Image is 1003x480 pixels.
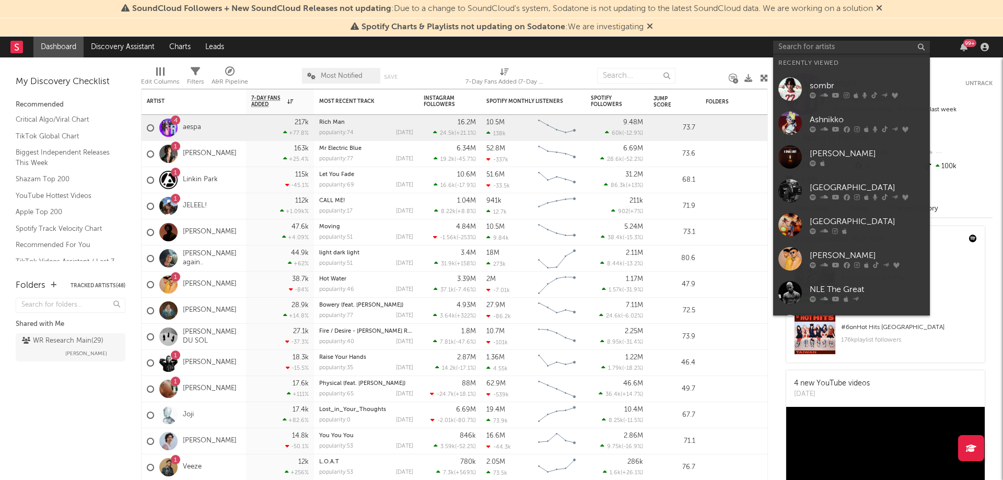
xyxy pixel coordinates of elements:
span: -24.7k [437,392,454,397]
div: popularity: 17 [319,208,353,214]
span: -1.56k [440,235,457,241]
div: ( ) [601,234,643,241]
div: 44.9k [291,250,309,256]
div: popularity: 74 [319,130,354,136]
div: popularity: 35 [319,365,353,371]
div: 51.6M [486,171,505,178]
span: -47.6 % [456,339,474,345]
div: [DATE] [396,287,413,292]
div: Spotify Monthly Listeners [486,98,565,104]
div: Spotify Followers [591,95,627,108]
span: -31.9 % [624,287,642,293]
svg: Chart title [533,402,580,428]
div: 3.4M [461,250,476,256]
span: 86.3k [611,183,626,189]
div: 38.7k [292,276,309,283]
div: Shared with Me [16,318,125,331]
div: ( ) [604,182,643,189]
a: Shazam Top 200 [16,173,115,185]
span: +21.1 % [456,131,474,136]
svg: Chart title [533,350,580,376]
div: Let You Fade [319,172,413,178]
div: ( ) [433,234,476,241]
span: Dismiss [876,5,882,13]
div: 3.39M [457,276,476,283]
div: 9.48M [623,119,643,126]
div: -101k [486,339,508,346]
div: 18M [486,250,499,256]
div: ( ) [601,365,643,371]
div: -15.5 % [286,365,309,371]
div: 46.4 [654,357,695,369]
a: L.O.A.T [319,459,339,465]
div: 138k [486,130,506,137]
div: 73.6 [654,148,695,160]
div: [PERSON_NAME] [810,147,925,160]
div: +1.09k % [280,208,309,215]
div: 1.36M [486,354,505,361]
div: [DATE] [396,208,413,214]
a: Let You Fade [319,172,354,178]
a: [GEOGRAPHIC_DATA] [773,208,930,242]
span: [PERSON_NAME] [65,347,107,360]
a: Ashnikko [773,106,930,140]
a: TikTok Videos Assistant / Last 7 Days - Top [16,256,115,277]
div: -337k [486,156,508,163]
div: 100k [923,160,993,173]
a: [PERSON_NAME] [183,437,237,446]
div: 217k [295,119,309,126]
div: -539k [486,391,509,398]
div: 49.7 [654,383,695,395]
span: 60k [612,131,622,136]
div: Raise Your Hands [319,355,413,360]
a: Charts [162,37,198,57]
div: -- [923,146,993,160]
div: Moving [319,224,413,230]
div: 2.11M [626,250,643,256]
a: [PERSON_NAME] again.. [183,250,241,267]
div: [PERSON_NAME] [810,249,925,262]
div: 9.84k [486,235,509,241]
div: ( ) [602,417,643,424]
span: 8.44k [607,261,623,267]
div: 7-Day Fans Added (7-Day Fans Added) [465,76,544,88]
div: CALL ME! [319,198,413,204]
div: Lost_in_Your_Thoughts [319,407,413,413]
div: [DATE] [794,389,870,400]
div: 2.87M [457,354,476,361]
span: 7.81k [440,339,454,345]
div: 88M [462,380,476,387]
div: ( ) [430,391,476,397]
div: [GEOGRAPHIC_DATA] [810,215,925,228]
div: -37.3 % [285,338,309,345]
div: ( ) [434,260,476,267]
svg: Chart title [533,298,580,324]
span: 8.95k [607,339,622,345]
div: [DATE] [396,391,413,397]
div: [DATE] [396,182,413,188]
div: 176k playlist followers [841,334,977,346]
div: 73.7 [654,122,695,134]
button: Untrack [965,78,993,89]
div: 17.4k [293,406,309,413]
a: Fire / Desire - [PERSON_NAME] Remix [319,329,421,334]
div: Ashnikko [810,113,925,126]
a: Spotify Track Velocity Chart [16,223,115,235]
a: Bowery (feat. [PERSON_NAME]) [319,302,403,308]
a: [PERSON_NAME] [183,384,237,393]
a: JELEEL! [183,202,207,210]
div: [DATE] [396,261,413,266]
a: [PERSON_NAME] [183,280,237,289]
div: 6.69M [623,145,643,152]
div: 211k [629,197,643,204]
div: light dark light [319,250,413,256]
div: ( ) [434,182,476,189]
a: Joji [183,411,194,419]
div: 4 new YouTube videos [794,378,870,389]
span: -31.4 % [624,339,642,345]
span: 24.6k [606,313,621,319]
div: Recently Viewed [778,57,925,69]
div: Filters [187,63,204,93]
div: 68.1 [654,174,695,186]
div: popularity: 0 [319,417,351,423]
